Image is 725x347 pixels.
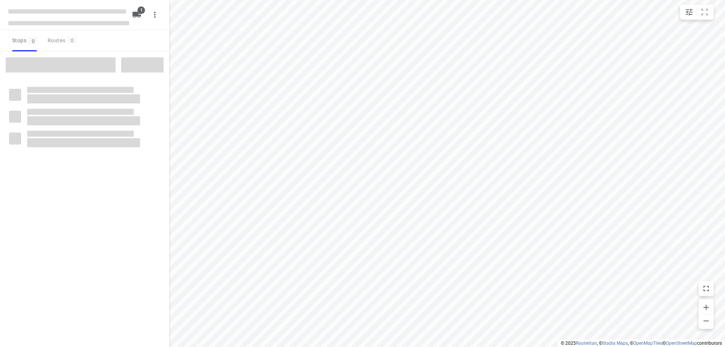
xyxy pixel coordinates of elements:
[561,341,722,346] li: © 2025 , © , © © contributors
[666,341,697,346] a: OpenStreetMap
[682,5,697,20] button: Map settings
[576,341,597,346] a: Routetitan
[633,341,662,346] a: OpenMapTiles
[602,341,628,346] a: Stadia Maps
[680,5,714,20] div: small contained button group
